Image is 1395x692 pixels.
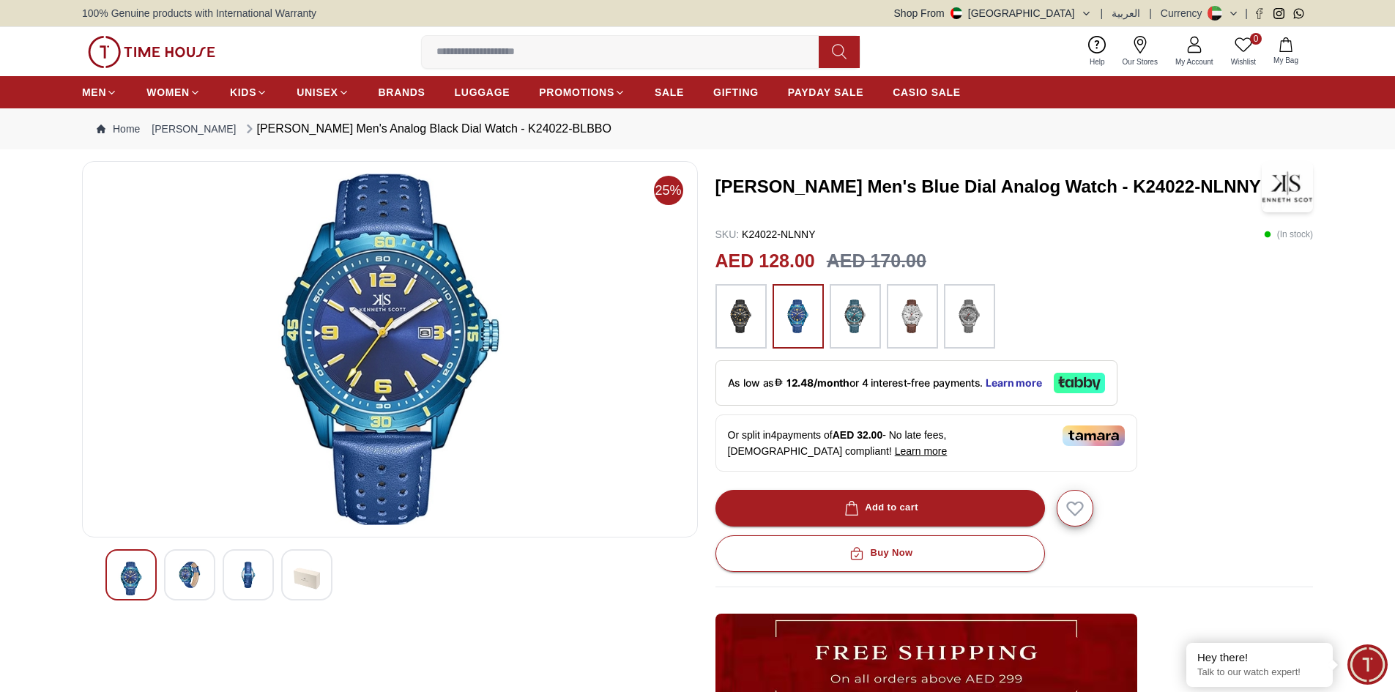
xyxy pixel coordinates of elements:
h2: AED 128.00 [715,248,815,275]
button: My Bag [1265,34,1307,69]
img: ... [723,291,759,341]
span: BRANDS [379,85,425,100]
div: Add to cart [841,499,918,516]
h3: [PERSON_NAME] Men's Blue Dial Analog Watch - K24022-NLNNY [715,175,1262,198]
p: Talk to our watch expert! [1197,666,1322,679]
a: [PERSON_NAME] [152,122,236,136]
a: PROMOTIONS [539,79,625,105]
span: SKU : [715,228,740,240]
span: KIDS [230,85,256,100]
a: 0Wishlist [1222,33,1265,70]
span: MEN [82,85,106,100]
a: Facebook [1254,8,1265,19]
span: Learn more [895,445,948,457]
a: Our Stores [1114,33,1167,70]
a: MEN [82,79,117,105]
span: | [1245,6,1248,21]
img: ... [780,291,816,341]
button: Shop From[GEOGRAPHIC_DATA] [894,6,1092,21]
img: Kenneth Scott Men's Analog Black Dial Watch - K24022-BLBBO [94,174,685,525]
a: WOMEN [146,79,201,105]
div: Currency [1161,6,1208,21]
a: Whatsapp [1293,8,1304,19]
span: 100% Genuine products with International Warranty [82,6,316,21]
span: Our Stores [1117,56,1164,67]
a: GIFTING [713,79,759,105]
div: Or split in 4 payments of - No late fees, [DEMOGRAPHIC_DATA] compliant! [715,414,1137,472]
img: Kenneth Scott Men's Analog Black Dial Watch - K24022-BLBBO [176,562,203,588]
img: Kenneth Scott Men's Blue Dial Analog Watch - K24022-NLNNY [1262,161,1313,212]
span: My Account [1169,56,1219,67]
img: ... [837,291,874,341]
img: ... [88,36,215,68]
a: PAYDAY SALE [788,79,863,105]
img: Kenneth Scott Men's Analog Black Dial Watch - K24022-BLBBO [118,562,144,595]
img: Kenneth Scott Men's Analog Black Dial Watch - K24022-BLBBO [294,562,320,595]
img: United Arab Emirates [951,7,962,19]
span: LUGGAGE [455,85,510,100]
a: Home [97,122,140,136]
span: | [1149,6,1152,21]
div: Chat Widget [1347,644,1388,685]
span: PROMOTIONS [539,85,614,100]
button: العربية [1112,6,1140,21]
div: Hey there! [1197,650,1322,665]
span: My Bag [1268,55,1304,66]
img: ... [951,291,988,341]
a: UNISEX [297,79,349,105]
a: CASIO SALE [893,79,961,105]
img: Tamara [1063,425,1125,446]
h3: AED 170.00 [827,248,926,275]
a: Instagram [1273,8,1284,19]
button: Buy Now [715,535,1045,572]
a: SALE [655,79,684,105]
span: WOMEN [146,85,190,100]
span: Wishlist [1225,56,1262,67]
img: ... [894,291,931,341]
a: BRANDS [379,79,425,105]
span: GIFTING [713,85,759,100]
span: SALE [655,85,684,100]
span: PAYDAY SALE [788,85,863,100]
span: CASIO SALE [893,85,961,100]
span: 0 [1250,33,1262,45]
span: | [1101,6,1104,21]
span: Help [1084,56,1111,67]
a: KIDS [230,79,267,105]
a: LUGGAGE [455,79,510,105]
p: K24022-NLNNY [715,227,816,242]
span: AED 32.00 [833,429,882,441]
span: UNISEX [297,85,338,100]
nav: Breadcrumb [82,108,1313,149]
img: Kenneth Scott Men's Analog Black Dial Watch - K24022-BLBBO [235,562,261,588]
div: Buy Now [847,545,912,562]
button: Add to cart [715,490,1045,527]
span: 25% [654,176,683,205]
div: [PERSON_NAME] Men's Analog Black Dial Watch - K24022-BLBBO [242,120,611,138]
a: Help [1081,33,1114,70]
p: ( In stock ) [1264,227,1313,242]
